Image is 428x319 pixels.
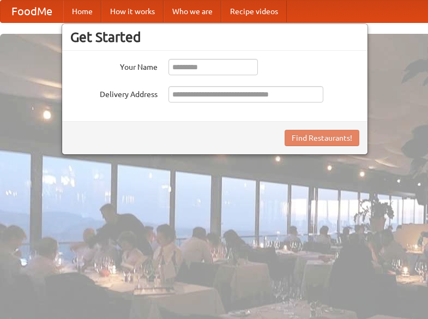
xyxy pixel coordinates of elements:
[70,86,158,100] label: Delivery Address
[221,1,287,22] a: Recipe videos
[63,1,101,22] a: Home
[70,29,359,45] h3: Get Started
[101,1,164,22] a: How it works
[1,1,63,22] a: FoodMe
[70,59,158,73] label: Your Name
[285,130,359,146] button: Find Restaurants!
[164,1,221,22] a: Who we are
